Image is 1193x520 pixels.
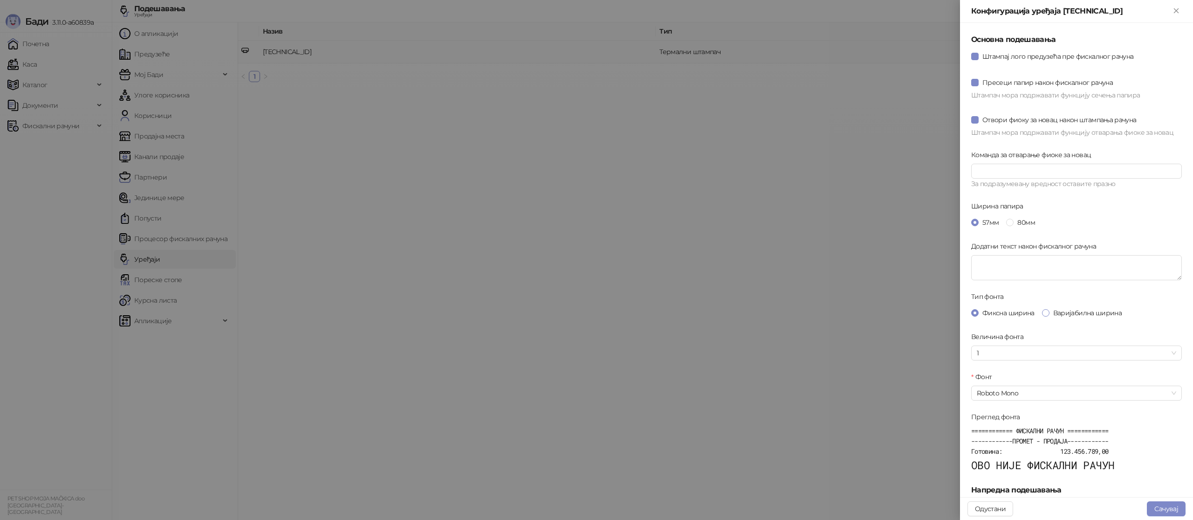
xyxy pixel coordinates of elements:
[971,179,1182,190] div: За подразумевану вредност оставите празно
[971,34,1182,45] h5: Основна подешавања
[977,386,1176,400] span: Roboto Mono
[971,332,1029,342] label: Величина фонта
[1147,501,1186,516] button: Сачувај
[971,127,1182,139] div: Штампач мора подржавати функцију отварања фиоке за новац
[979,308,1038,318] span: Фиксна ширина
[1049,308,1125,318] span: Варијабилна ширина
[971,372,998,382] label: Фонт
[971,164,1182,179] input: Команда за отварање фиоке за новац
[979,217,1002,228] span: 57мм
[977,346,1176,360] span: 1
[979,115,1140,125] span: Отвори фиоку за новац након штампања рачуна
[971,6,1171,17] div: Конфигурација уређаја [TECHNICAL_ID]
[971,150,1097,160] label: Команда за отварање фиоке за новац
[971,412,1026,422] label: Преглед фонта
[971,90,1182,101] div: Штампач мора подржавати функцију сечења папира
[971,458,1114,472] span: ОВО НИЈЕ ФИСКАЛНИ РАЧУН
[971,241,1102,251] label: Додатни текст након фискалног рачуна
[971,485,1182,496] h5: Напредна подешавања
[971,201,1029,211] label: Ширина папира
[971,291,1009,302] label: Тип фонта
[971,426,1114,471] span: ============ ФИСКАЛНИ РАЧУН ============ ------------ПРОМЕТ - ПРОДАЈА------------ Готовина: 123.4...
[979,77,1117,88] span: Пресеци папир након фискалног рачуна
[967,501,1013,516] button: Одустани
[979,51,1137,62] span: Штампај лого предузећа пре фискалног рачуна
[971,255,1182,280] textarea: Додатни текст након фискалног рачуна
[1171,6,1182,17] button: Close
[1014,217,1038,228] span: 80мм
